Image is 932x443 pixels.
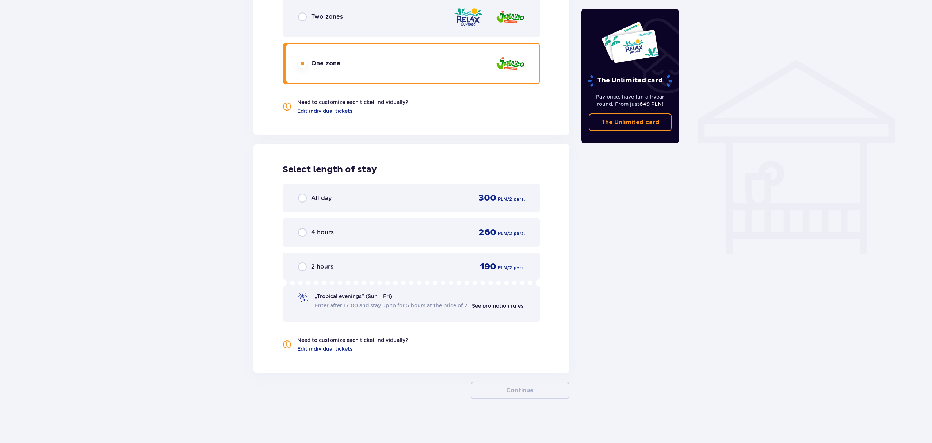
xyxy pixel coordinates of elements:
[315,293,394,300] p: „Tropical evenings" (Sun – Fri):
[283,164,540,175] p: Select length of stay
[496,7,525,27] img: zone logo
[454,7,483,27] img: zone logo
[498,196,507,203] p: PLN
[315,302,469,309] span: Enter after 17:00 and stay up to for 5 hours at the price of 2.
[498,230,507,237] p: PLN
[507,230,525,237] p: / 2 pers.
[478,227,496,238] p: 260
[589,93,672,108] p: Pay once, have fun all-year round. From just !
[478,193,496,204] p: 300
[311,228,334,236] p: 4 hours
[297,345,352,353] a: Edit individual tickets
[506,386,534,394] p: Continue
[297,107,352,115] a: Edit individual tickets
[311,263,333,271] p: 2 hours
[587,74,673,87] p: The Unlimited card
[311,59,340,68] p: One zone
[311,13,343,21] p: Two zones
[498,265,507,271] p: PLN
[507,265,525,271] p: / 2 pers.
[297,99,408,106] p: Need to customize each ticket individually?
[471,382,569,399] button: Continue
[639,101,662,107] span: 649 PLN
[480,261,496,272] p: 190
[311,194,332,202] p: All day
[297,336,408,344] p: Need to customize each ticket individually?
[472,303,523,309] a: See promotion rules
[601,118,659,126] p: The Unlimited card
[507,196,525,203] p: / 2 pers.
[496,53,525,74] img: zone logo
[589,113,672,131] a: The Unlimited card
